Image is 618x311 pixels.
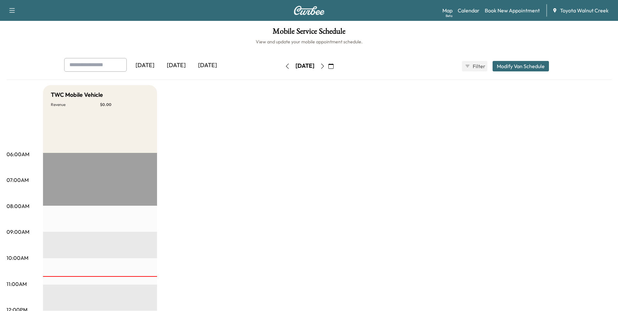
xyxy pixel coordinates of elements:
[7,254,28,262] p: 10:00AM
[7,202,29,210] p: 08:00AM
[7,27,611,38] h1: Mobile Service Schedule
[485,7,540,14] a: Book New Appointment
[51,90,103,99] h5: TWC Mobile Vehicle
[192,58,223,73] div: [DATE]
[446,13,453,18] div: Beta
[7,176,29,184] p: 07:00AM
[7,150,29,158] p: 06:00AM
[51,102,100,107] p: Revenue
[7,280,27,288] p: 11:00AM
[7,38,611,45] h6: View and update your mobile appointment schedule.
[129,58,161,73] div: [DATE]
[7,228,29,236] p: 09:00AM
[295,62,314,70] div: [DATE]
[100,102,149,107] p: $ 0.00
[442,7,453,14] a: MapBeta
[560,7,609,14] span: Toyota Walnut Creek
[458,7,480,14] a: Calendar
[161,58,192,73] div: [DATE]
[473,62,484,70] span: Filter
[294,6,325,15] img: Curbee Logo
[462,61,487,71] button: Filter
[493,61,549,71] button: Modify Van Schedule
